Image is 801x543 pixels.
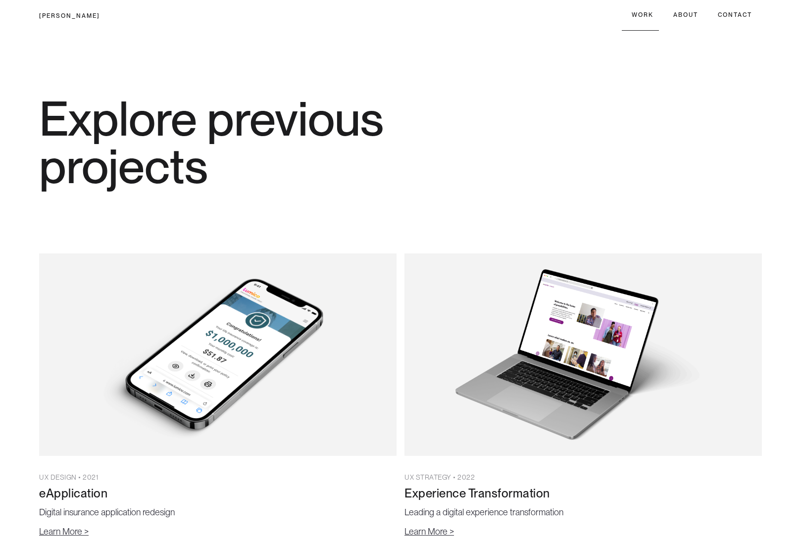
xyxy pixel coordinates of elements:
[39,505,175,519] p: Digital insurance application redesign
[39,95,541,190] h1: Explore previous projects
[39,473,175,482] h6: UX DESIGN • 2021
[718,10,752,20] div: CONTACT
[673,10,698,20] div: ABOUT
[632,10,653,20] div: WORK
[39,1,100,31] a: [PERSON_NAME]
[404,505,563,519] p: Leading a digital experience transformation
[39,488,175,499] h4: eApplication
[39,526,89,537] a: Learn More >
[404,473,563,482] h6: UX STRATEGY • 2022
[404,526,454,537] a: Learn More >
[404,488,563,499] h4: Experience Transformation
